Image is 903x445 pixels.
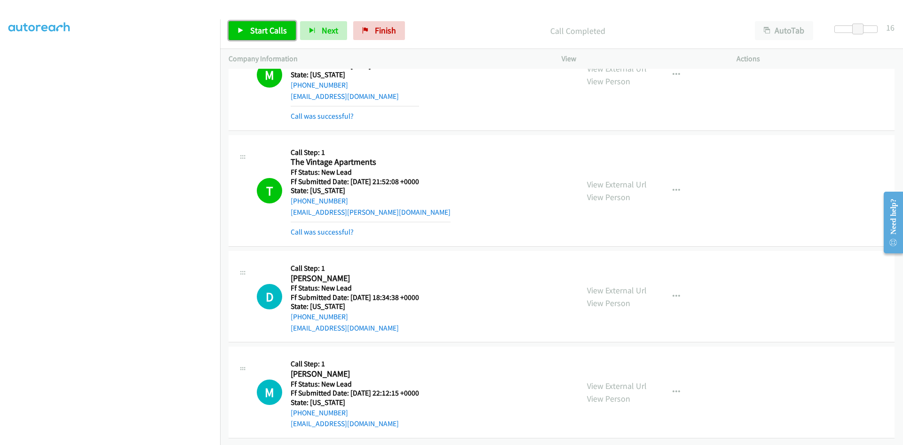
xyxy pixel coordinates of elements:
a: View External Url [587,63,647,74]
a: View External Url [587,380,647,391]
a: Call was successful? [291,227,354,236]
a: [EMAIL_ADDRESS][DOMAIN_NAME] [291,92,399,101]
span: Next [322,25,338,36]
h5: State: [US_STATE] [291,70,419,80]
a: [PHONE_NUMBER] [291,408,348,417]
a: [PHONE_NUMBER] [291,196,348,205]
div: The call is yet to be attempted [257,284,282,309]
p: Call Completed [418,24,738,37]
p: View [562,53,720,65]
h5: Ff Status: New Lead [291,283,419,293]
h5: Ff Status: New Lead [291,380,419,389]
h5: Call Step: 1 [291,264,419,273]
h5: Call Step: 1 [291,148,451,157]
a: View Person [587,393,630,404]
h5: Ff Submitted Date: [DATE] 18:34:38 +0000 [291,293,419,302]
h2: [PERSON_NAME] [291,273,419,284]
a: View Person [587,298,630,308]
a: View External Url [587,285,647,296]
h5: Call Step: 1 [291,359,419,369]
h1: M [257,62,282,88]
button: Next [300,21,347,40]
a: View Person [587,76,630,87]
a: [PHONE_NUMBER] [291,312,348,321]
a: [PHONE_NUMBER] [291,81,348,89]
h1: D [257,284,282,309]
h1: T [257,178,282,203]
span: Start Calls [250,25,287,36]
span: Finish [375,25,396,36]
div: 16 [886,21,895,34]
a: [EMAIL_ADDRESS][DOMAIN_NAME] [291,419,399,428]
h5: Ff Status: New Lead [291,168,451,177]
a: View Person [587,192,630,202]
h5: State: [US_STATE] [291,186,451,195]
a: Call was successful? [291,112,354,121]
h1: M [257,380,282,405]
a: View External Url [587,179,647,190]
p: Company Information [229,53,545,65]
p: Actions [737,53,895,65]
h2: The Vintage Apartments [291,157,451,168]
a: [EMAIL_ADDRESS][DOMAIN_NAME] [291,324,399,332]
h2: [PERSON_NAME] [291,369,419,380]
a: [EMAIL_ADDRESS][PERSON_NAME][DOMAIN_NAME] [291,208,451,217]
iframe: Resource Center [876,185,903,260]
h5: Ff Submitted Date: [DATE] 22:12:15 +0000 [291,388,419,398]
div: The call is yet to be attempted [257,380,282,405]
a: Start Calls [229,21,296,40]
a: Finish [353,21,405,40]
button: AutoTab [755,21,813,40]
h5: State: [US_STATE] [291,398,419,407]
h5: State: [US_STATE] [291,302,419,311]
h5: Ff Submitted Date: [DATE] 21:52:08 +0000 [291,177,451,186]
